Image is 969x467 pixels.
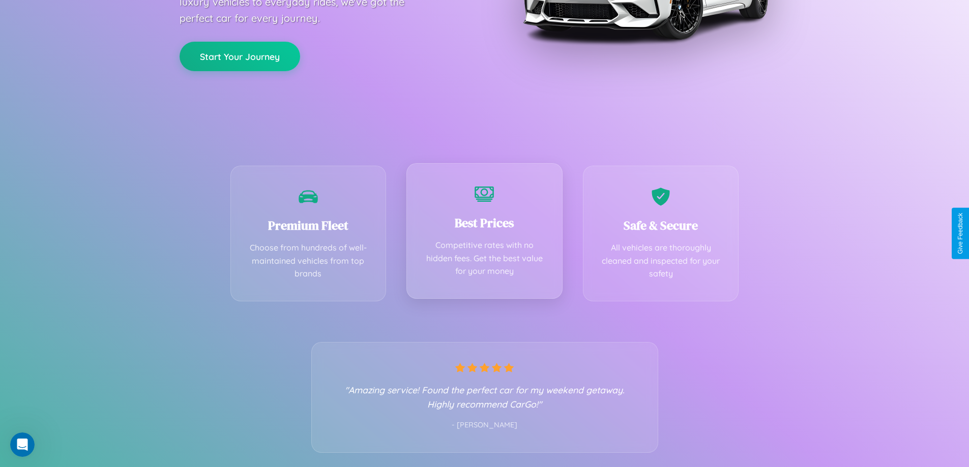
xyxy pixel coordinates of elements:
p: Competitive rates with no hidden fees. Get the best value for your money [422,239,547,278]
h3: Premium Fleet [246,217,371,234]
p: - [PERSON_NAME] [332,419,637,432]
p: All vehicles are thoroughly cleaned and inspected for your safety [599,241,723,281]
div: Give Feedback [957,213,964,254]
button: Start Your Journey [180,42,300,71]
h3: Safe & Secure [599,217,723,234]
p: "Amazing service! Found the perfect car for my weekend getaway. Highly recommend CarGo!" [332,383,637,411]
h3: Best Prices [422,214,547,231]
iframe: Intercom live chat [10,432,35,457]
p: Choose from hundreds of well-maintained vehicles from top brands [246,241,371,281]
